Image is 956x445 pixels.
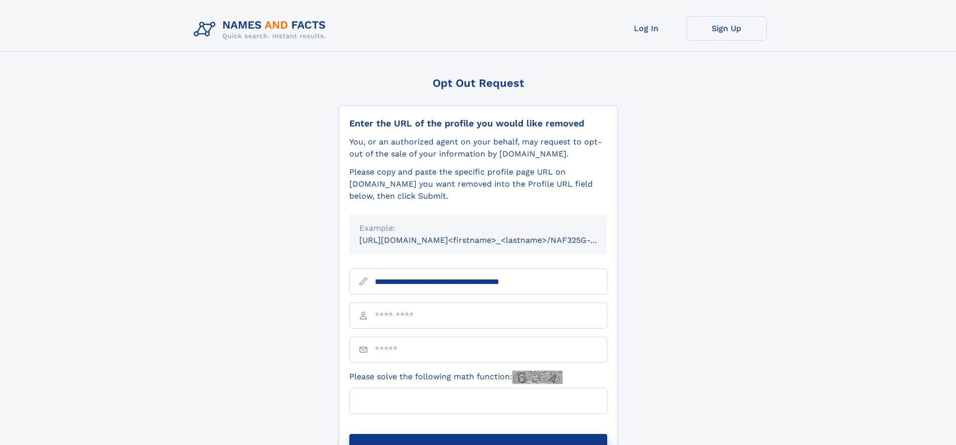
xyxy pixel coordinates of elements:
div: Enter the URL of the profile you would like removed [349,118,607,129]
div: Opt Out Request [339,77,618,89]
label: Please solve the following math function: [349,371,563,384]
div: Please copy and paste the specific profile page URL on [DOMAIN_NAME] you want removed into the Pr... [349,166,607,202]
small: [URL][DOMAIN_NAME]<firstname>_<lastname>/NAF325G-xxxxxxxx [359,235,626,245]
div: Example: [359,222,597,234]
div: You, or an authorized agent on your behalf, may request to opt-out of the sale of your informatio... [349,136,607,160]
a: Sign Up [687,16,767,41]
a: Log In [606,16,687,41]
img: Logo Names and Facts [190,16,334,43]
